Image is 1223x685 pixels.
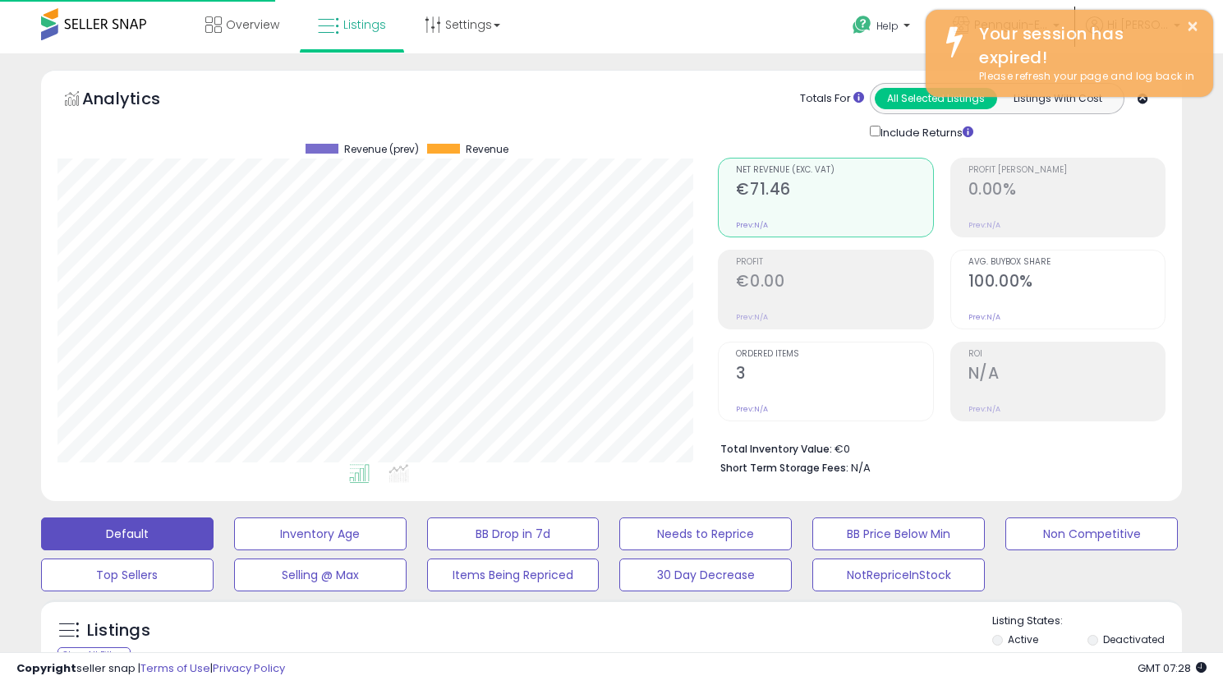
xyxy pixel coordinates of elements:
[619,517,792,550] button: Needs to Reprice
[967,22,1201,69] div: Your session has expired!
[968,364,1165,386] h2: N/A
[82,87,192,114] h5: Analytics
[839,2,926,53] a: Help
[812,559,985,591] button: NotRepriceInStock
[812,517,985,550] button: BB Price Below Min
[234,559,407,591] button: Selling @ Max
[736,404,768,414] small: Prev: N/A
[736,166,932,175] span: Net Revenue (Exc. VAT)
[41,517,214,550] button: Default
[736,258,932,267] span: Profit
[41,559,214,591] button: Top Sellers
[996,88,1119,109] button: Listings With Cost
[1005,517,1178,550] button: Non Competitive
[876,19,899,33] span: Help
[1186,16,1199,37] button: ×
[619,559,792,591] button: 30 Day Decrease
[857,122,993,141] div: Include Returns
[800,91,864,107] div: Totals For
[427,517,600,550] button: BB Drop in 7d
[140,660,210,676] a: Terms of Use
[736,220,768,230] small: Prev: N/A
[16,661,285,677] div: seller snap | |
[968,258,1165,267] span: Avg. Buybox Share
[968,180,1165,202] h2: 0.00%
[736,272,932,294] h2: €0.00
[875,88,997,109] button: All Selected Listings
[736,350,932,359] span: Ordered Items
[852,15,872,35] i: Get Help
[343,16,386,33] span: Listings
[466,144,508,155] span: Revenue
[16,660,76,676] strong: Copyright
[851,460,871,476] span: N/A
[992,614,1182,629] p: Listing States:
[736,364,932,386] h2: 3
[736,180,932,202] h2: €71.46
[736,312,768,322] small: Prev: N/A
[226,16,279,33] span: Overview
[1138,660,1207,676] span: 2025-08-12 07:28 GMT
[213,660,285,676] a: Privacy Policy
[427,559,600,591] button: Items Being Repriced
[1008,651,1068,664] label: Out of Stock
[720,442,832,456] b: Total Inventory Value:
[1008,632,1038,646] label: Active
[234,517,407,550] button: Inventory Age
[967,69,1201,85] div: Please refresh your page and log back in
[968,220,1000,230] small: Prev: N/A
[968,166,1165,175] span: Profit [PERSON_NAME]
[87,619,150,642] h5: Listings
[720,461,848,475] b: Short Term Storage Fees:
[344,144,419,155] span: Revenue (prev)
[720,438,1153,457] li: €0
[1103,651,1147,664] label: Archived
[968,350,1165,359] span: ROI
[968,312,1000,322] small: Prev: N/A
[57,647,131,663] div: Clear All Filters
[1103,632,1165,646] label: Deactivated
[968,272,1165,294] h2: 100.00%
[968,404,1000,414] small: Prev: N/A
